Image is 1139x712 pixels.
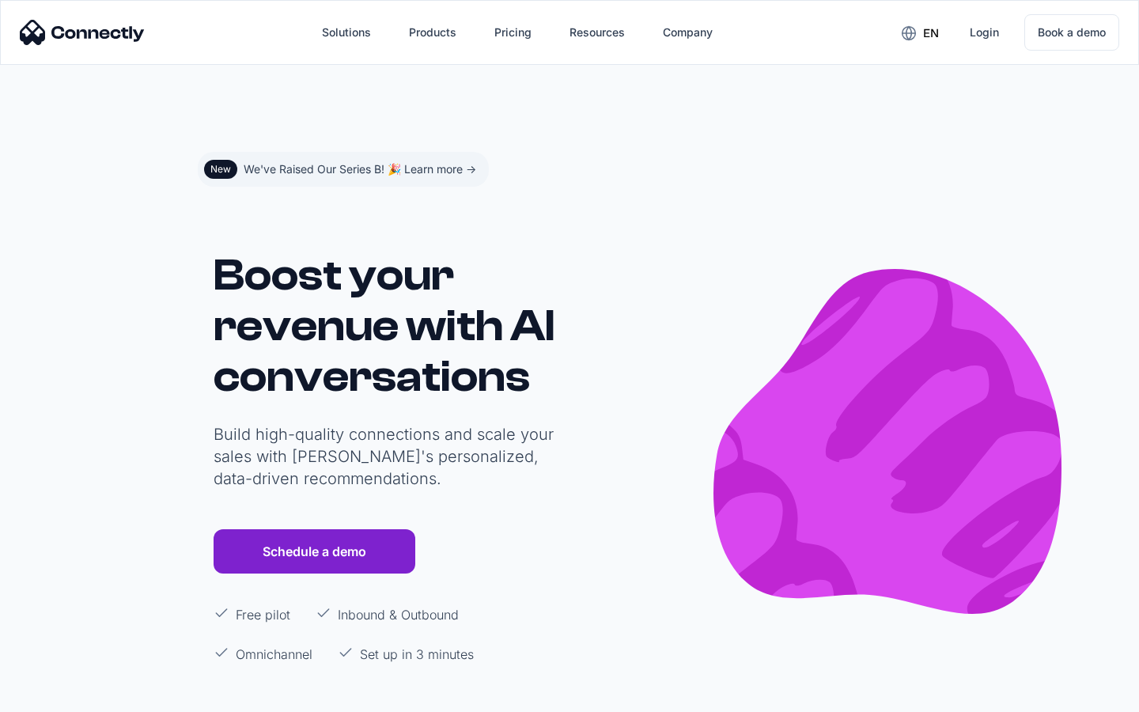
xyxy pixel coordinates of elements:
[214,250,562,402] h1: Boost your revenue with AI conversations
[20,20,145,45] img: Connectly Logo
[957,13,1012,51] a: Login
[338,605,459,624] p: Inbound & Outbound
[322,21,371,44] div: Solutions
[1024,14,1119,51] a: Book a demo
[210,163,231,176] div: New
[360,645,474,664] p: Set up in 3 minutes
[214,529,415,574] a: Schedule a demo
[236,645,312,664] p: Omnichannel
[32,684,95,706] ul: Language list
[970,21,999,44] div: Login
[244,158,476,180] div: We've Raised Our Series B! 🎉 Learn more ->
[569,21,625,44] div: Resources
[663,21,713,44] div: Company
[482,13,544,51] a: Pricing
[494,21,532,44] div: Pricing
[16,683,95,706] aside: Language selected: English
[214,423,562,490] p: Build high-quality connections and scale your sales with [PERSON_NAME]'s personalized, data-drive...
[409,21,456,44] div: Products
[236,605,290,624] p: Free pilot
[198,152,489,187] a: NewWe've Raised Our Series B! 🎉 Learn more ->
[923,22,939,44] div: en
